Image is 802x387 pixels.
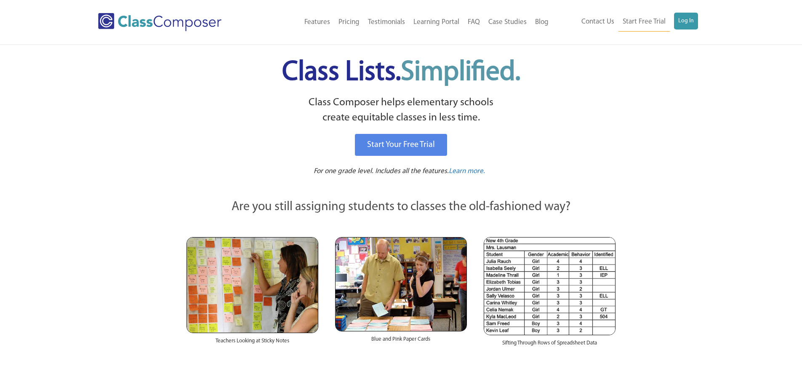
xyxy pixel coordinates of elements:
span: For one grade level. Includes all the features. [314,168,449,175]
a: Contact Us [577,13,618,31]
div: Blue and Pink Paper Cards [335,331,467,352]
nav: Header Menu [553,13,698,32]
a: FAQ [464,13,484,32]
a: Testimonials [364,13,409,32]
a: Learning Portal [409,13,464,32]
a: Features [300,13,334,32]
a: Log In [674,13,698,29]
nav: Header Menu [256,13,553,32]
img: Blue and Pink Paper Cards [335,237,467,331]
div: Sifting Through Rows of Spreadsheet Data [484,335,615,355]
a: Start Your Free Trial [355,134,447,156]
p: Class Composer helps elementary schools create equitable classes in less time. [185,95,617,126]
a: Case Studies [484,13,531,32]
img: Spreadsheets [484,237,615,335]
img: Class Composer [98,13,221,31]
p: Are you still assigning students to classes the old-fashioned way? [187,198,616,216]
img: Teachers Looking at Sticky Notes [187,237,318,333]
span: Start Your Free Trial [367,141,435,149]
span: Class Lists. [282,59,520,86]
a: Pricing [334,13,364,32]
div: Teachers Looking at Sticky Notes [187,333,318,353]
span: Simplified. [401,59,520,86]
a: Blog [531,13,553,32]
a: Start Free Trial [618,13,670,32]
a: Learn more. [449,166,485,177]
span: Learn more. [449,168,485,175]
